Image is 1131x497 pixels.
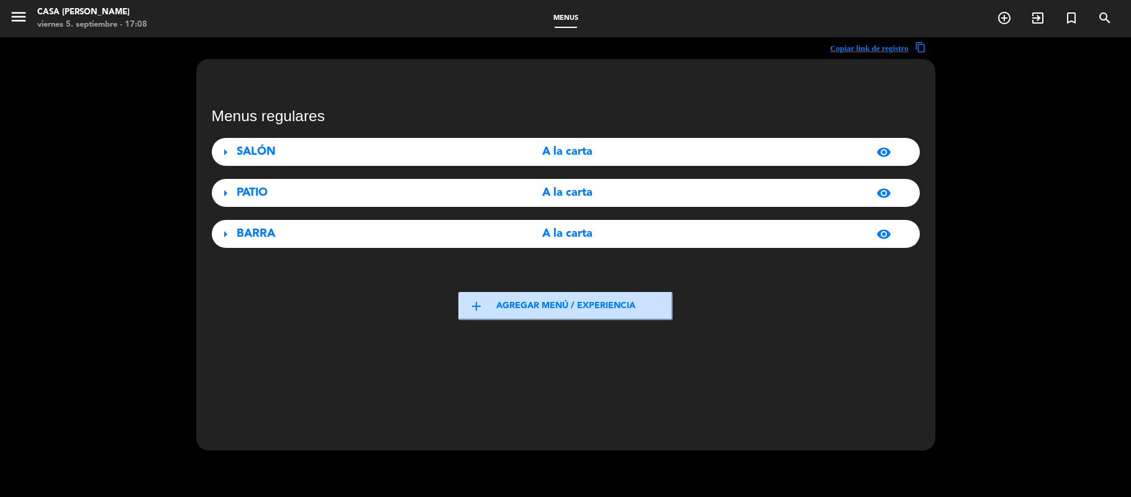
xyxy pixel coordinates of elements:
span: visibility [876,227,891,242]
div: Casa [PERSON_NAME] [37,6,147,19]
span: SALÓN [237,146,276,157]
span: Menus [547,15,584,22]
i: turned_in_not [1064,11,1079,25]
i: menu [9,7,28,26]
i: search [1097,11,1112,25]
span: arrow_right [218,227,233,242]
span: A la carta [542,184,593,202]
span: A la carta [542,143,593,161]
h3: Menus regulares [212,107,920,125]
div: viernes 5. septiembre - 17:08 [37,19,147,31]
span: BARRA [237,228,275,239]
span: visibility [876,145,891,160]
span: Copiar link de registro [830,42,908,55]
span: A la carta [542,225,593,243]
button: menu [9,7,28,30]
button: addAgregar menú / experiencia [458,292,673,320]
span: add [469,299,484,314]
span: arrow_right [218,145,233,160]
span: arrow_right [218,186,233,201]
i: exit_to_app [1030,11,1045,25]
span: visibility [876,186,891,201]
span: content_copy [915,42,926,55]
span: PATIO [237,187,268,198]
i: add_circle_outline [997,11,1012,25]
